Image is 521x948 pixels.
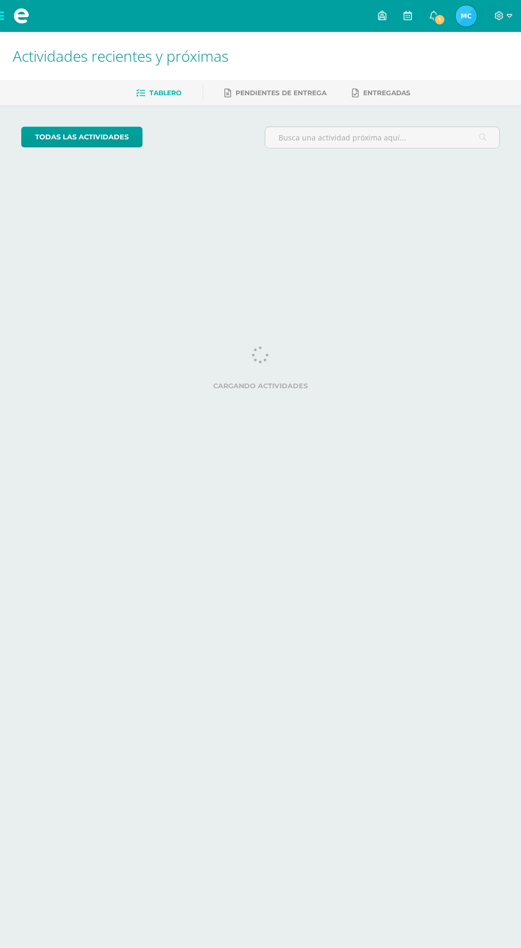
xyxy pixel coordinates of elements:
[265,127,499,148] input: Busca una actividad próxima aquí...
[224,85,326,102] a: Pendientes de entrega
[149,89,181,97] span: Tablero
[13,46,229,66] span: Actividades recientes y próximas
[21,127,142,147] a: todas las Actividades
[434,14,446,26] span: 1
[363,89,410,97] span: Entregadas
[136,85,181,102] a: Tablero
[236,89,326,97] span: Pendientes de entrega
[21,382,500,390] label: Cargando actividades
[456,5,477,27] img: 87f7065bc66c2a9176694f626381f38f.png
[352,85,410,102] a: Entregadas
